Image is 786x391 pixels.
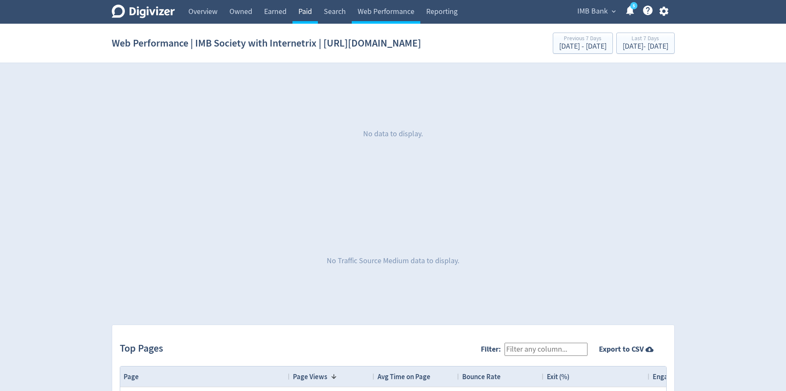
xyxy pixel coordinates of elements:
div: Previous 7 Days [559,36,607,43]
button: Previous 7 Days[DATE] - [DATE] [553,33,613,54]
button: Last 7 Days[DATE]- [DATE] [616,33,675,54]
a: 5 [630,2,637,9]
h2: Top Pages [120,341,167,356]
span: IMB Bank [577,5,608,18]
span: Avg Time on Page [378,372,430,381]
label: Filter: [481,344,505,354]
div: [DATE] - [DATE] [559,43,607,50]
div: [DATE] - [DATE] [623,43,668,50]
span: Exit (%) [547,372,569,381]
button: IMB Bank [574,5,618,18]
input: Filter any column... [505,343,587,356]
div: Last 7 Days [623,36,668,43]
h1: Web Performance | IMB Society with Internetrix | [URL][DOMAIN_NAME] [112,30,421,57]
p: No data to display. [363,129,423,139]
span: Engagement Rate (%) [653,372,719,381]
span: expand_more [610,8,618,15]
text: 5 [632,3,634,9]
p: No Traffic Source Medium data to display. [327,256,459,266]
span: Bounce Rate [462,372,501,381]
span: Page Views [293,372,327,381]
strong: Export to CSV [599,344,644,355]
span: Page [124,372,139,381]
